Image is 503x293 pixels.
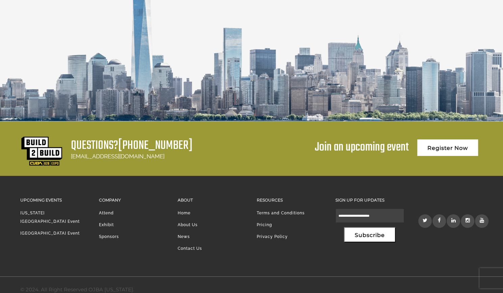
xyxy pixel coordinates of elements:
[335,196,404,204] h3: Sign up for updates
[99,222,114,227] a: Exhibit
[256,196,325,204] h3: Resources
[99,196,168,204] h3: Company
[9,102,123,203] textarea: Type your message and click 'Submit'
[111,3,127,20] div: Minimize live chat window
[417,139,478,156] a: Register Now
[178,196,246,204] h3: About
[99,211,114,215] a: Attend
[344,227,396,242] button: Subscribe
[256,211,304,215] a: Terms and Conditions
[256,234,287,239] a: Privacy Policy
[9,62,123,77] input: Enter your last name
[20,231,80,236] a: [GEOGRAPHIC_DATA] Event
[71,153,165,160] a: [EMAIL_ADDRESS][DOMAIN_NAME]
[178,246,202,251] a: Contact Us
[71,140,193,152] h1: Questions?
[20,196,89,204] h3: Upcoming Events
[99,208,123,217] em: Submit
[315,136,409,154] div: Join an upcoming event
[35,38,114,47] div: Leave a message
[99,234,119,239] a: Sponsors
[9,82,123,97] input: Enter your email address
[118,136,193,155] a: [PHONE_NUMBER]
[178,222,198,227] a: About Us
[256,222,272,227] a: Pricing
